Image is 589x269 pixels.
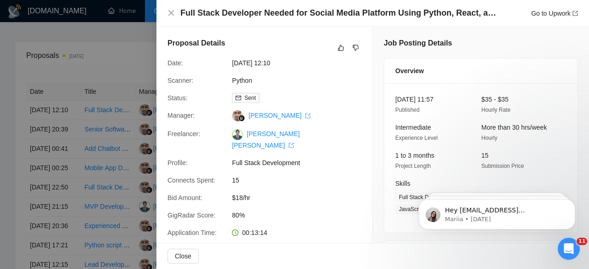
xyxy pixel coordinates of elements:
[395,107,420,113] span: Published
[384,38,452,49] h5: Job Posting Details
[338,44,344,52] span: like
[395,192,461,202] span: Full Stack Development
[232,158,370,168] span: Full Stack Development
[167,229,217,236] span: Application Time:
[175,251,191,261] span: Close
[305,113,311,119] span: export
[335,42,346,53] button: like
[395,204,428,214] span: JavaScript
[248,112,311,119] a: [PERSON_NAME] export
[481,163,524,169] span: Submission Price
[395,163,431,169] span: Project Length
[238,115,245,121] img: gigradar-bm.png
[350,42,361,53] button: dislike
[167,9,175,17] button: Close
[167,212,215,219] span: GigRadar Score:
[232,210,370,220] span: 80%
[232,175,370,185] span: 15
[167,249,199,263] button: Close
[167,177,215,184] span: Connects Spent:
[481,152,489,159] span: 15
[232,130,300,149] a: [PERSON_NAME] [PERSON_NAME] export
[232,193,370,203] span: $18/hr
[352,44,359,52] span: dislike
[232,229,238,236] span: clock-circle
[405,180,589,244] iframe: Intercom notifications message
[395,241,566,266] div: Client Details
[395,135,438,141] span: Experience Level
[481,124,547,131] span: More than 30 hrs/week
[167,194,202,201] span: Bid Amount:
[167,130,200,137] span: Freelancer:
[167,77,193,84] span: Scanner:
[558,238,580,260] iframe: Intercom live chat
[395,152,434,159] span: 1 to 3 months
[236,95,241,101] span: mail
[531,10,578,17] a: Go to Upworkexport
[577,238,587,245] span: 11
[232,77,252,84] a: Python
[180,7,498,19] h4: Full Stack Developer Needed for Social Media Platform Using Python, React, and AI
[481,96,508,103] span: $35 - $35
[167,112,195,119] span: Manager:
[167,9,175,17] span: close
[242,229,267,236] span: 00:13:14
[244,95,256,101] span: Sent
[395,66,424,76] span: Overview
[167,159,188,166] span: Profile:
[167,94,188,102] span: Status:
[395,124,431,131] span: Intermediate
[167,38,225,49] h5: Proposal Details
[232,129,243,140] img: c1RPiVo6mRFR6BN7zoJI2yUK906y9LnLzoARGoO75PPeKwuOSWmoT69oZKPhhgZsWc
[289,143,294,148] span: export
[232,58,370,68] span: [DATE] 12:10
[167,59,183,67] span: Date:
[481,107,510,113] span: Hourly Rate
[572,11,578,16] span: export
[395,180,410,187] span: Skills
[481,135,497,141] span: Hourly
[395,96,433,103] span: [DATE] 11:57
